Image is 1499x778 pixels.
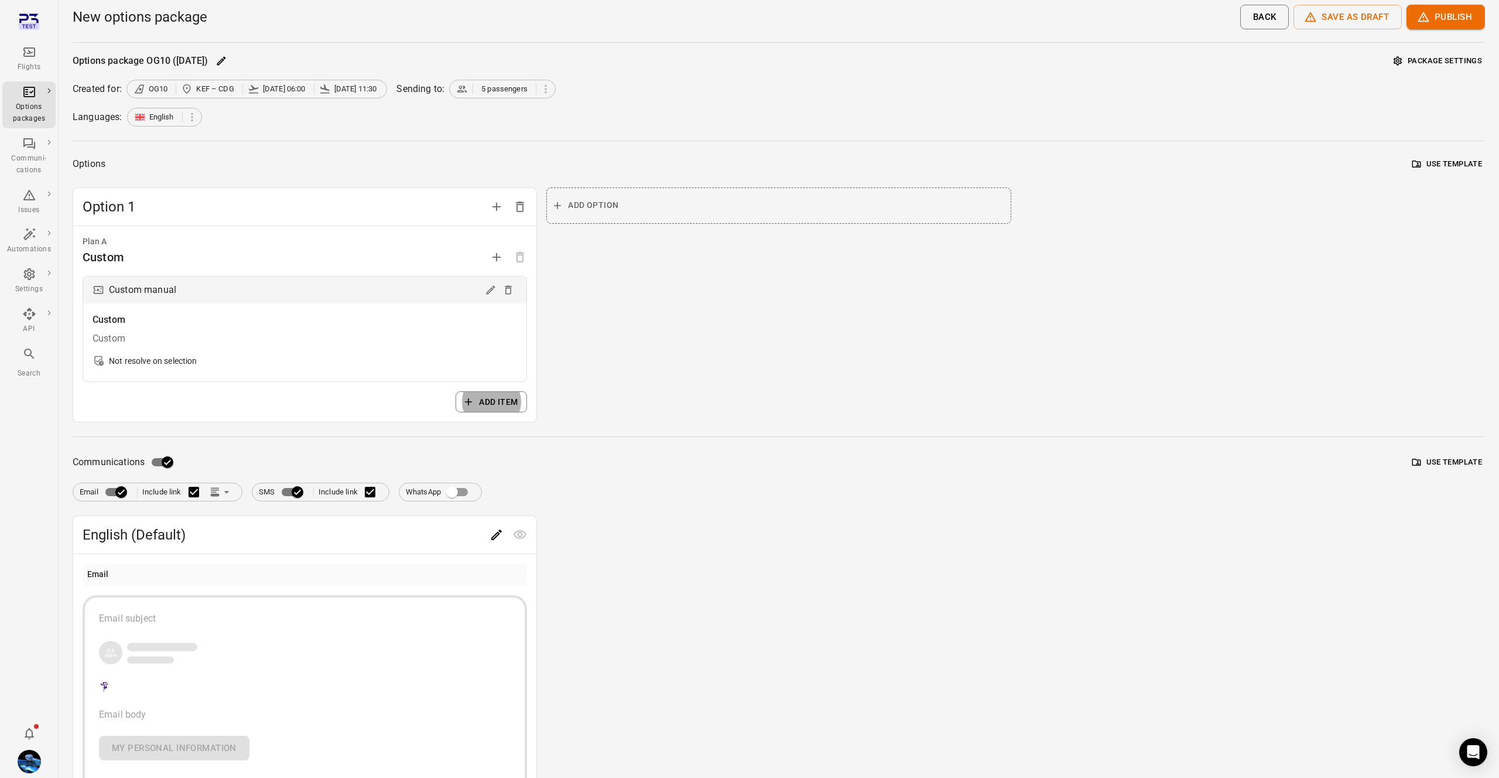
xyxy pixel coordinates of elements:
button: Link position in email [206,483,235,501]
div: Email [87,568,109,581]
span: [DATE] 11:30 [334,83,377,95]
div: Options package OG10 ([DATE]) [73,54,208,68]
button: Back [1240,5,1289,29]
span: 5 passengers [481,83,528,95]
div: Sending to: [396,82,444,96]
span: English (Default) [83,526,485,544]
span: Delete option [508,200,532,211]
div: Flights [7,62,51,73]
button: Daníel Benediktsson [13,745,46,778]
button: Edit [485,523,508,547]
span: [DATE] 06:00 [263,83,306,95]
span: Preview [508,528,532,540]
div: Email subject [99,612,511,626]
span: OG10 [149,83,168,95]
a: Settings [2,264,56,299]
div: English [127,108,202,127]
button: Add option [546,187,1011,224]
button: Add plan [485,245,508,269]
button: Delete [499,281,517,299]
div: 5 passengers [449,80,556,98]
span: Option 1 [83,197,485,216]
div: Open Intercom Messenger [1459,738,1487,766]
label: WhatsApp [406,481,475,503]
label: Email [80,481,132,503]
span: Add option [568,198,618,213]
button: Use template [1409,453,1485,472]
div: Communi-cations [7,153,51,176]
img: Company logo [99,680,110,694]
button: Edit [482,281,499,299]
div: Settings [7,284,51,295]
button: Save as draft [1293,5,1402,29]
span: Options need to have at least one plan [508,251,532,262]
a: Flights [2,42,56,77]
button: Search [2,343,56,383]
h1: New options package [73,8,207,26]
button: Package settings [1391,52,1485,70]
span: Add plan [485,251,508,262]
button: Publish [1406,5,1485,29]
div: Options packages [7,101,51,125]
span: Add option [485,200,508,211]
span: Edit [485,528,508,540]
button: Add item [456,391,527,413]
div: Issues [7,204,51,216]
button: Notifications [18,722,41,745]
a: Automations [2,224,56,259]
div: Languages: [73,110,122,124]
button: Add option [485,195,508,219]
img: shutterstock-1708408498.jpg [18,750,41,773]
div: Search [7,368,51,380]
div: Plan A [83,236,527,248]
span: KEF – CDG [196,83,234,95]
span: English [149,111,174,123]
label: Include link [319,480,382,504]
button: Use template [1409,155,1485,173]
div: Custom [83,248,124,267]
div: Created for: [73,82,122,96]
div: Options [73,156,105,172]
span: Communications [73,454,145,470]
a: Options packages [2,81,56,128]
div: Custom [93,332,517,346]
div: Email body [99,708,511,722]
label: SMS [259,481,309,503]
a: Communi-cations [2,133,56,180]
div: Automations [7,244,51,255]
a: Issues [2,185,56,220]
div: Custom manual [109,282,176,298]
a: API [2,303,56,339]
div: Custom [93,313,517,327]
button: Edit [213,52,230,70]
button: Delete option [508,195,532,219]
label: Include link [142,480,206,504]
div: API [7,323,51,335]
div: Not resolve on selection [109,355,197,367]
